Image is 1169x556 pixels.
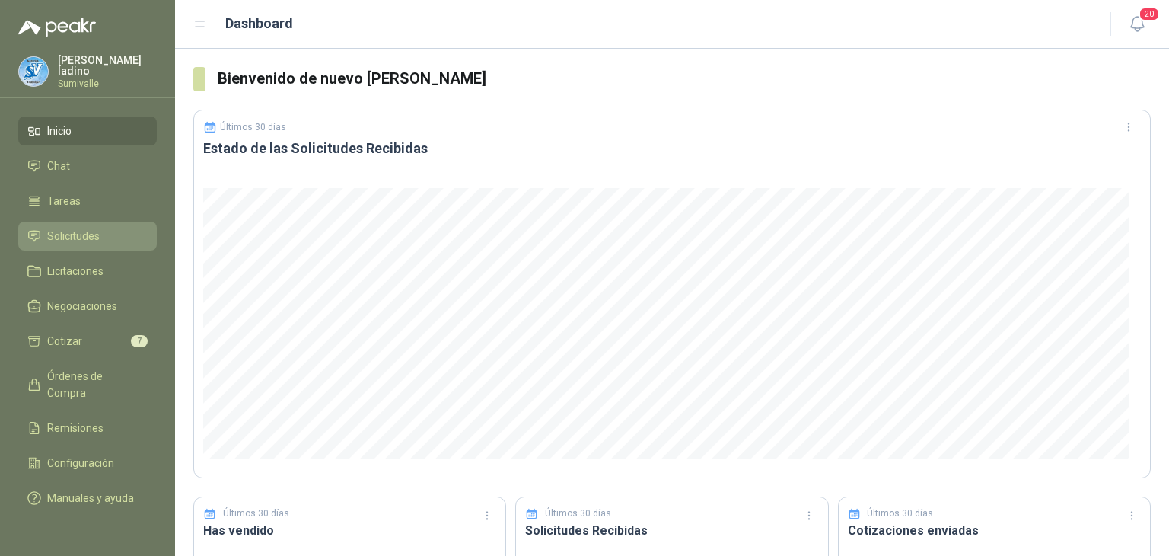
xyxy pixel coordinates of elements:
span: Remisiones [47,420,104,436]
a: Inicio [18,117,157,145]
span: Órdenes de Compra [47,368,142,401]
img: Company Logo [19,57,48,86]
span: 20 [1139,7,1160,21]
p: [PERSON_NAME] ladino [58,55,157,76]
span: Inicio [47,123,72,139]
a: Licitaciones [18,257,157,286]
span: Solicitudes [47,228,100,244]
p: Últimos 30 días [220,122,286,133]
span: Licitaciones [47,263,104,280]
a: Remisiones [18,414,157,443]
h3: Estado de las Solicitudes Recibidas [203,139,1141,158]
a: Cotizar7 [18,327,157,356]
a: Tareas [18,187,157,216]
a: Chat [18,152,157,181]
span: Chat [47,158,70,174]
button: 20 [1123,11,1151,38]
h1: Dashboard [225,13,293,34]
span: Configuración [47,455,114,471]
h3: Bienvenido de nuevo [PERSON_NAME] [218,67,1151,91]
h3: Solicitudes Recibidas [525,521,818,540]
a: Configuración [18,449,157,478]
img: Logo peakr [18,18,96,37]
span: Negociaciones [47,298,117,315]
span: Tareas [47,193,81,209]
span: Cotizar [47,333,82,350]
h3: Has vendido [203,521,496,540]
span: Manuales y ayuda [47,490,134,506]
a: Órdenes de Compra [18,362,157,407]
a: Solicitudes [18,222,157,251]
span: 7 [131,335,148,347]
p: Últimos 30 días [867,506,933,521]
p: Últimos 30 días [223,506,289,521]
a: Negociaciones [18,292,157,321]
p: Sumivalle [58,79,157,88]
p: Últimos 30 días [545,506,611,521]
h3: Cotizaciones enviadas [848,521,1141,540]
a: Manuales y ayuda [18,484,157,513]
